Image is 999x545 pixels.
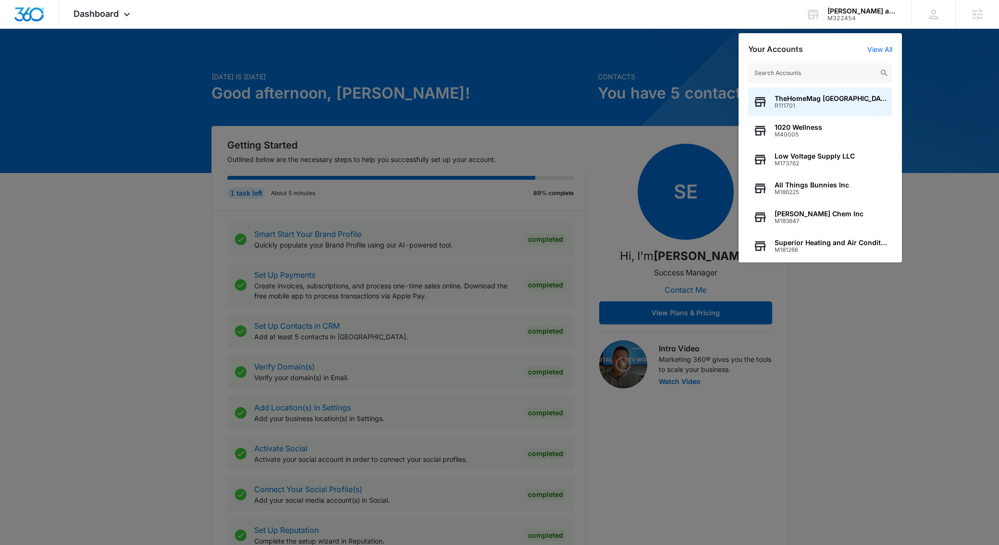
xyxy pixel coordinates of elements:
[74,9,119,19] span: Dashboard
[775,247,888,253] span: M181266
[748,203,892,232] button: [PERSON_NAME] Chem IncM183847
[748,87,892,116] button: TheHomeMag [GEOGRAPHIC_DATA]R111701
[867,45,892,53] a: View All
[827,15,898,22] div: account id
[827,7,898,15] div: account name
[775,218,863,224] span: M183847
[748,45,803,54] h2: Your Accounts
[775,131,822,138] span: M40005
[775,102,888,109] span: R111701
[775,160,855,167] span: M173762
[775,181,849,189] span: All Things Bunnies Inc
[775,239,888,247] span: Superior Heating and Air Conditioning
[775,152,855,160] span: Low Voltage Supply LLC
[748,63,892,83] input: Search Accounts
[748,174,892,203] button: All Things Bunnies IncM186225
[775,95,888,102] span: TheHomeMag [GEOGRAPHIC_DATA]
[748,116,892,145] button: 1020 WellnessM40005
[775,189,849,196] span: M186225
[748,145,892,174] button: Low Voltage Supply LLCM173762
[775,210,863,218] span: [PERSON_NAME] Chem Inc
[748,232,892,260] button: Superior Heating and Air ConditioningM181266
[775,124,822,131] span: 1020 Wellness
